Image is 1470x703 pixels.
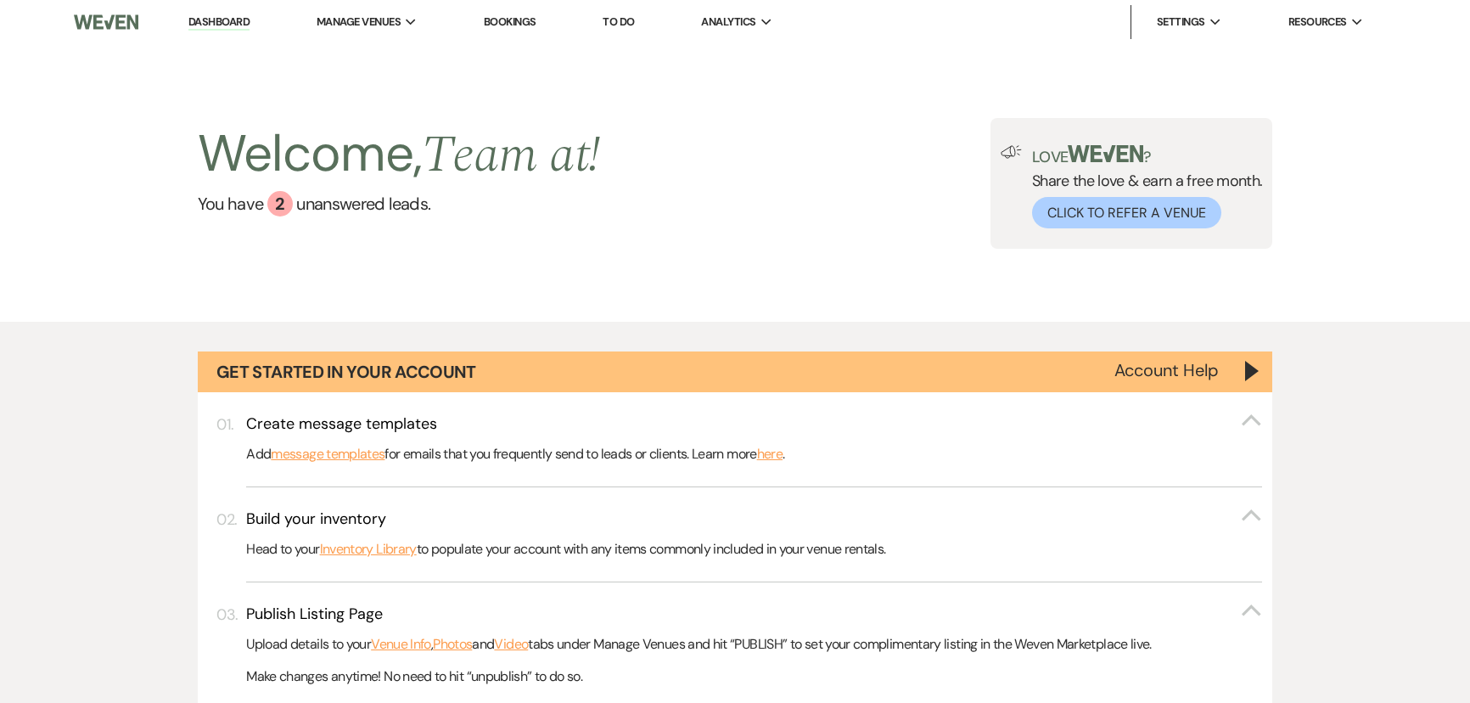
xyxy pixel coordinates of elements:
button: Publish Listing Page [246,604,1262,625]
h3: Create message templates [246,413,437,435]
button: Account Help [1114,362,1219,379]
h2: Welcome, [198,118,601,191]
p: Add for emails that you frequently send to leads or clients. Learn more . [246,443,1262,465]
p: Upload details to your , and tabs under Manage Venues and hit “PUBLISH” to set your complimentary... [246,633,1262,655]
span: Manage Venues [317,14,401,31]
a: Photos [433,633,472,655]
img: loud-speaker-illustration.svg [1001,145,1022,159]
span: Analytics [701,14,755,31]
span: Team at ! [422,116,600,194]
a: here [757,443,783,465]
button: Build your inventory [246,509,1262,530]
a: Video [494,633,528,655]
span: Settings [1157,14,1205,31]
h3: Build your inventory [246,509,386,530]
a: Dashboard [188,14,250,31]
div: 2 [267,191,293,217]
span: Resources [1288,14,1347,31]
h1: Get Started in Your Account [216,360,476,384]
img: weven-logo-green.svg [1068,145,1143,162]
p: Make changes anytime! No need to hit “unpublish” to do so. [246,666,1262,688]
button: Create message templates [246,413,1262,435]
a: You have 2 unanswered leads. [198,191,601,217]
p: Love ? [1032,145,1263,165]
a: To Do [603,14,634,29]
a: message templates [271,443,384,465]
p: Head to your to populate your account with any items commonly included in your venue rentals. [246,538,1262,560]
h3: Publish Listing Page [246,604,383,625]
a: Venue Info [371,633,431,655]
a: Inventory Library [320,538,417,560]
div: Share the love & earn a free month. [1022,145,1263,228]
button: Click to Refer a Venue [1032,197,1221,228]
img: Weven Logo [74,4,138,40]
a: Bookings [484,14,536,29]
